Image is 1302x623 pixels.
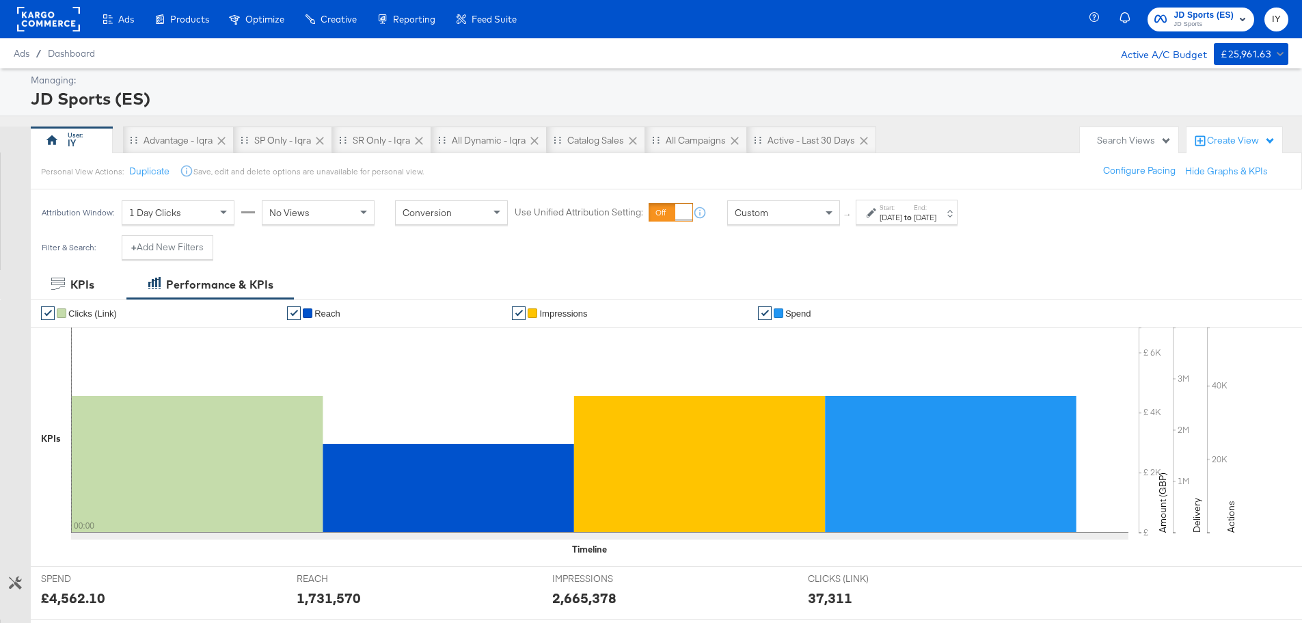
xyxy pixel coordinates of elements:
div: [DATE] [914,212,936,223]
label: Start: [880,203,902,212]
span: 1 Day Clicks [129,207,181,219]
a: ✔ [41,306,55,320]
div: Catalog Sales [567,134,624,147]
div: Drag to reorder tab [438,136,446,144]
button: JD Sports (ES)JD Sports [1148,8,1254,31]
button: Duplicate [129,165,169,178]
button: Hide Graphs & KPIs [1185,165,1268,178]
span: Ads [14,48,29,59]
div: £4,562.10 [41,588,105,608]
div: All Campaigns [666,134,726,147]
text: Actions [1225,501,1237,533]
div: Create View [1207,134,1275,148]
div: 2,665,378 [552,588,616,608]
button: +Add New Filters [122,235,213,260]
a: ✔ [512,306,526,320]
span: / [29,48,48,59]
div: Advantage - Iqra [144,134,213,147]
div: Performance & KPIs [166,277,273,293]
span: Clicks (Link) [68,308,117,319]
div: Search Views [1097,134,1171,147]
div: [DATE] [880,212,902,223]
div: Drag to reorder tab [652,136,660,144]
div: Attribution Window: [41,208,115,217]
span: Reporting [393,14,435,25]
span: Reach [314,308,340,319]
span: JD Sports (ES) [1174,8,1234,23]
div: Personal View Actions: [41,166,124,177]
div: Active - Last 30 Days [768,134,855,147]
div: 37,311 [808,588,852,608]
button: Configure Pacing [1094,159,1185,183]
strong: to [902,212,914,222]
div: Drag to reorder tab [754,136,761,144]
div: Managing: [31,74,1285,87]
span: Feed Suite [472,14,517,25]
div: All Dynamic - Iqra [452,134,526,147]
span: IMPRESSIONS [552,572,655,585]
span: No Views [269,207,310,219]
span: Optimize [245,14,284,25]
div: SR only - Iqra [353,134,410,147]
div: JD Sports (ES) [31,87,1285,110]
div: £25,961.63 [1221,46,1271,63]
span: IY [1270,12,1283,27]
div: Drag to reorder tab [554,136,561,144]
span: Creative [321,14,357,25]
span: Impressions [539,308,587,319]
span: Custom [735,207,768,219]
div: SP only - Iqra [254,134,311,147]
span: REACH [297,572,399,585]
span: JD Sports [1174,19,1234,30]
label: Use Unified Attribution Setting: [515,207,643,220]
div: KPIs [41,432,61,445]
div: Timeline [572,543,607,556]
label: End: [914,203,936,212]
span: SPEND [41,572,144,585]
a: Dashboard [48,48,95,59]
a: ✔ [287,306,301,320]
div: Drag to reorder tab [339,136,347,144]
button: IY [1264,8,1288,31]
div: Drag to reorder tab [130,136,137,144]
div: 1,731,570 [297,588,361,608]
span: ↑ [841,213,854,217]
div: Drag to reorder tab [241,136,248,144]
span: Products [170,14,209,25]
button: £25,961.63 [1214,43,1288,65]
text: Delivery [1191,498,1203,533]
span: CLICKS (LINK) [808,572,910,585]
a: ✔ [758,306,772,320]
div: IY [68,137,76,150]
span: Ads [118,14,134,25]
div: Active A/C Budget [1107,43,1207,64]
div: KPIs [70,277,94,293]
div: Filter & Search: [41,243,96,252]
strong: + [131,241,137,254]
span: Conversion [403,207,452,219]
text: Amount (GBP) [1156,473,1169,533]
div: Save, edit and delete options are unavailable for personal view. [193,166,424,177]
span: Spend [785,308,811,319]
